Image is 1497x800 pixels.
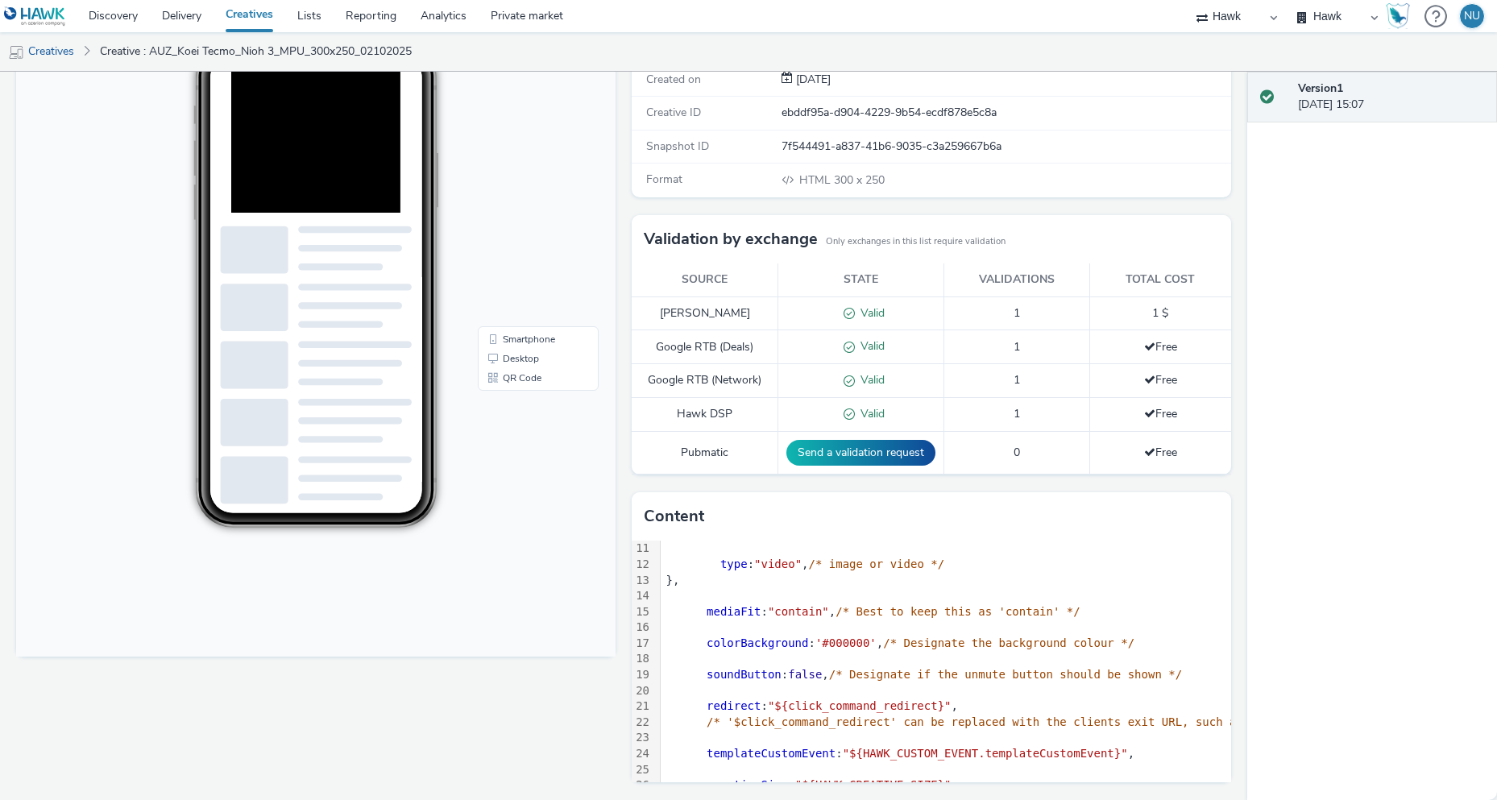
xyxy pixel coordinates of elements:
strong: Version 1 [1298,81,1343,96]
th: State [778,263,944,296]
li: Desktop [465,353,579,372]
span: HTML [799,172,834,188]
span: /* Designate if the unmute button should be shown */ [829,668,1182,681]
span: [DATE] [793,72,831,87]
a: Hawk Academy [1386,3,1416,29]
h3: Validation by exchange [644,227,818,251]
th: Total cost [1089,263,1231,296]
div: [DATE] 15:07 [1298,81,1484,114]
div: 22 [632,715,652,731]
div: : , [661,557,1414,573]
div: 15 [632,604,652,620]
div: 24 [632,746,652,762]
span: Free [1144,372,1177,388]
h3: Content [644,504,704,528]
span: "video" [754,558,802,570]
div: NU [1464,4,1480,28]
span: Valid [855,372,885,388]
div: : , [661,667,1414,683]
div: : , [661,698,1414,715]
td: Google RTB (Network) [632,364,778,398]
span: 1 [1014,305,1020,321]
span: "${click_command_redirect}" [768,699,952,712]
span: 20:17 [211,62,229,71]
td: Pubmatic [632,431,778,474]
td: Hawk DSP [632,398,778,432]
div: 21 [632,698,652,715]
div: 17 [632,636,652,652]
div: 26 [632,777,652,794]
span: Free [1144,339,1177,354]
span: 300 x 250 [798,172,885,188]
span: Free [1144,445,1177,460]
div: 23 [632,730,652,746]
img: mobile [8,44,24,60]
span: type [720,558,748,570]
div: Creation 02 October 2025, 15:07 [793,72,831,88]
span: "${HAWK_CUSTOM_EVENT.templateCustomEvent}" [843,747,1128,760]
div: : , [661,604,1414,620]
span: "${HAWK_CREATIVE_SIZE}" [795,778,952,791]
span: soundButton [707,668,782,681]
span: 1 [1014,406,1020,421]
div: 25 [632,762,652,778]
div: 13 [632,573,652,589]
div: ebddf95a-d904-4229-9b54-ecdf878e5c8a [782,105,1230,121]
img: undefined Logo [4,6,66,27]
span: Valid [855,305,885,321]
div: : , [661,636,1414,652]
span: false [788,668,822,681]
span: redirect [707,699,761,712]
span: Desktop [487,358,523,367]
li: Smartphone [465,334,579,353]
span: Created on [646,72,701,87]
span: /* Designate the background colour */ [883,636,1134,649]
div: 11 [632,541,652,557]
button: Send a validation request [786,440,935,466]
td: [PERSON_NAME] [632,296,778,330]
span: creativeSize [707,778,788,791]
span: Free [1144,406,1177,421]
img: Hawk Academy [1386,3,1410,29]
div: 7f544491-a837-41b6-9035-c3a259667b6a [782,139,1230,155]
div: 19 [632,667,652,683]
span: Format [646,172,682,187]
a: Creative : AUZ_Koei Tecmo_Nioh 3_MPU_300x250_02102025 [92,32,420,71]
li: QR Code [465,372,579,392]
td: Google RTB (Deals) [632,330,778,364]
span: templateCustomEvent [707,747,836,760]
div: 18 [632,651,652,667]
div: 12 [632,557,652,573]
th: Validations [944,263,1089,296]
span: /* image or video */ [809,558,945,570]
span: colorBackground [707,636,808,649]
span: 1 $ [1152,305,1168,321]
span: Creative ID [646,105,701,120]
span: mediaFit [707,605,761,618]
span: 0 [1014,445,1020,460]
div: : , [661,746,1414,762]
span: '#000000' [815,636,877,649]
small: Only exchanges in this list require validation [826,235,1006,248]
span: Valid [855,338,885,354]
span: 1 [1014,339,1020,354]
span: QR Code [487,377,525,387]
span: Smartphone [487,338,539,348]
span: Snapshot ID [646,139,709,154]
div: : , [661,777,1414,794]
div: 20 [632,683,652,699]
span: /* '$click_command_redirect' can be replaced with the clients exit URL, such as: "[URL][DOMAIN_NA... [707,715,1413,728]
span: /* Best to keep this as 'contain' */ [836,605,1080,618]
div: }, [661,573,1414,589]
span: 1 [1014,372,1020,388]
div: 16 [632,620,652,636]
span: "contain" [768,605,829,618]
th: Source [632,263,778,296]
span: Valid [855,406,885,421]
div: 14 [632,588,652,604]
